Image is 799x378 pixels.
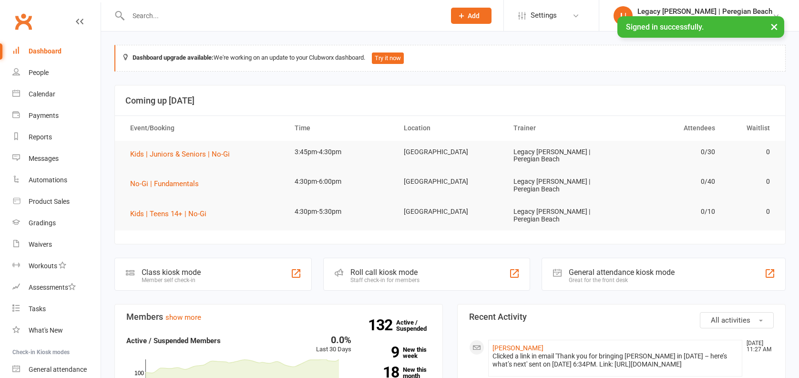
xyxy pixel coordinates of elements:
[114,45,786,72] div: We're working on an update to your Clubworx dashboard.
[451,8,492,24] button: Add
[11,10,35,33] a: Clubworx
[366,345,399,359] strong: 9
[316,335,351,345] div: 0.0%
[366,346,431,359] a: 9New this week
[29,219,56,227] div: Gradings
[29,90,55,98] div: Calendar
[316,335,351,355] div: Last 30 Days
[569,277,675,283] div: Great for the front desk
[505,200,615,231] td: Legacy [PERSON_NAME] | Peregian Beach
[742,340,773,353] time: [DATE] 11:27 AM
[614,170,724,193] td: 0/40
[29,366,87,373] div: General attendance
[12,84,101,105] a: Calendar
[12,169,101,191] a: Automations
[286,200,396,223] td: 4:30pm-5:30pm
[126,336,221,345] strong: Active / Suspended Members
[130,210,206,218] span: Kids | Teens 14+ | No-Gi
[766,16,783,37] button: ×
[29,283,76,291] div: Assessments
[12,126,101,148] a: Reports
[492,352,738,368] div: Clicked a link in email 'Thank you for bringing [PERSON_NAME] in [DATE] – here’s what’s next' sen...
[12,191,101,212] a: Product Sales
[637,16,772,24] div: Legacy [PERSON_NAME]
[614,6,633,25] div: L|
[395,141,505,163] td: [GEOGRAPHIC_DATA]
[125,9,439,22] input: Search...
[142,277,201,283] div: Member self check-in
[286,141,396,163] td: 3:45pm-4:30pm
[396,312,438,339] a: 132Active / Suspended
[12,105,101,126] a: Payments
[12,298,101,320] a: Tasks
[29,241,52,248] div: Waivers
[700,312,774,328] button: All activities
[569,268,675,277] div: General attendance kiosk mode
[130,208,213,220] button: Kids | Teens 14+ | No-Gi
[468,12,480,20] span: Add
[372,52,404,64] button: Try it now
[29,262,57,270] div: Workouts
[531,5,557,26] span: Settings
[724,116,779,140] th: Waitlist
[29,155,59,162] div: Messages
[29,176,67,184] div: Automations
[12,234,101,255] a: Waivers
[350,268,420,277] div: Roll call kiosk mode
[130,179,199,188] span: No-Gi | Fundamentals
[724,200,779,223] td: 0
[29,112,59,119] div: Payments
[492,344,543,352] a: [PERSON_NAME]
[350,277,420,283] div: Staff check-in for members
[286,170,396,193] td: 4:30pm-6:00pm
[505,141,615,171] td: Legacy [PERSON_NAME] | Peregian Beach
[165,313,201,322] a: show more
[12,41,101,62] a: Dashboard
[12,148,101,169] a: Messages
[395,170,505,193] td: [GEOGRAPHIC_DATA]
[395,116,505,140] th: Location
[368,318,396,332] strong: 132
[711,316,750,325] span: All activities
[12,320,101,341] a: What's New
[29,133,52,141] div: Reports
[626,22,704,31] span: Signed in successfully.
[130,150,230,158] span: Kids | Juniors & Seniors | No-Gi
[133,54,214,61] strong: Dashboard upgrade available:
[724,170,779,193] td: 0
[29,305,46,313] div: Tasks
[29,47,61,55] div: Dashboard
[505,116,615,140] th: Trainer
[122,116,286,140] th: Event/Booking
[724,141,779,163] td: 0
[126,312,431,322] h3: Members
[286,116,396,140] th: Time
[130,178,205,189] button: No-Gi | Fundamentals
[29,69,49,76] div: People
[395,200,505,223] td: [GEOGRAPHIC_DATA]
[469,312,774,322] h3: Recent Activity
[142,268,201,277] div: Class kiosk mode
[130,148,236,160] button: Kids | Juniors & Seniors | No-Gi
[505,170,615,200] td: Legacy [PERSON_NAME] | Peregian Beach
[29,198,70,205] div: Product Sales
[12,255,101,277] a: Workouts
[637,7,772,16] div: Legacy [PERSON_NAME] | Peregian Beach
[12,62,101,84] a: People
[29,326,63,334] div: What's New
[12,212,101,234] a: Gradings
[614,116,724,140] th: Attendees
[125,96,775,105] h3: Coming up [DATE]
[614,200,724,223] td: 0/10
[614,141,724,163] td: 0/30
[12,277,101,298] a: Assessments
